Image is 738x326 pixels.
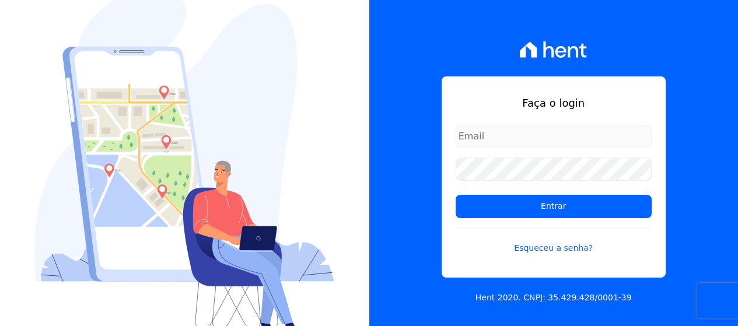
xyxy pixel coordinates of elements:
input: Entrar [456,195,652,218]
h1: Faça o login [456,95,652,111]
input: Email [456,125,652,148]
a: Esqueceu a senha? [456,227,652,254]
p: Hent 2020. CNPJ: 35.429.428/0001-39 [475,292,632,304]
